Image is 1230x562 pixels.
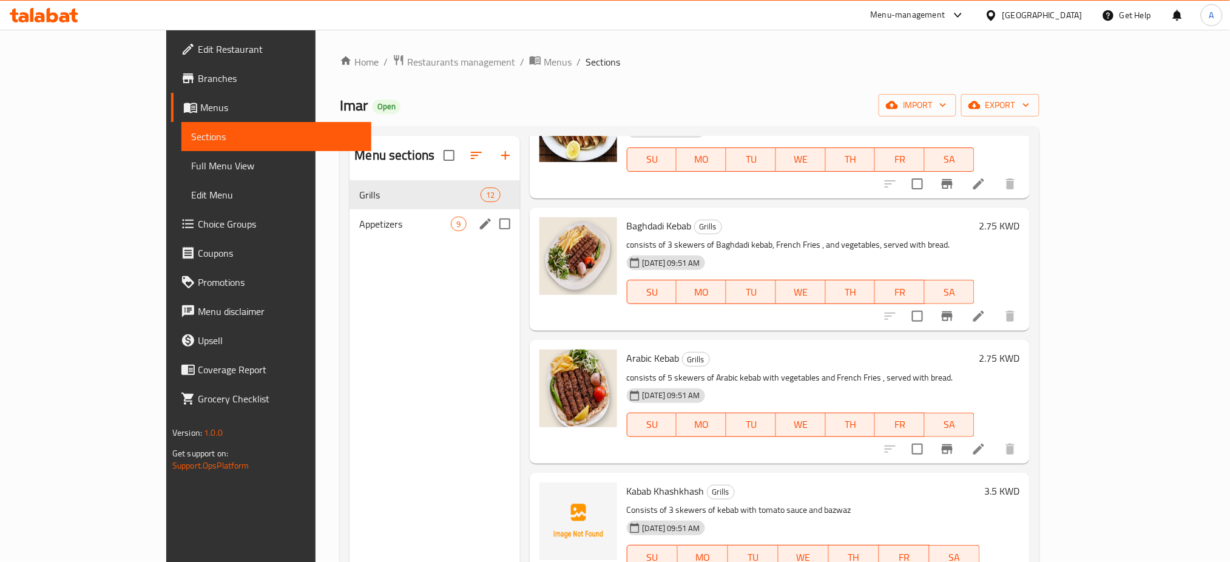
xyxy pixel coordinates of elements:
[826,147,876,172] button: TH
[632,283,672,301] span: SU
[905,436,930,462] span: Select to update
[627,280,677,304] button: SU
[879,94,956,117] button: import
[198,391,362,406] span: Grocery Checklist
[683,353,709,367] span: Grills
[677,413,726,437] button: MO
[930,283,970,301] span: SA
[350,209,519,239] div: Appetizers9edit
[996,435,1025,464] button: delete
[171,239,372,268] a: Coupons
[638,523,705,534] span: [DATE] 09:51 AM
[677,280,726,304] button: MO
[627,147,677,172] button: SU
[905,303,930,329] span: Select to update
[627,482,705,500] span: Kabab Khashkhash
[359,217,451,231] span: Appetizers
[726,280,776,304] button: TU
[171,64,372,93] a: Branches
[181,151,372,180] a: Full Menu View
[708,485,734,499] span: Grills
[933,435,962,464] button: Branch-specific-item
[996,169,1025,198] button: delete
[171,93,372,122] a: Menus
[627,370,975,385] p: consists of 5 skewers of Arabic kebab with vegetables and French Fries , served with bread.
[925,280,975,304] button: SA
[1209,8,1214,22] span: A
[776,413,826,437] button: WE
[198,42,362,56] span: Edit Restaurant
[925,147,975,172] button: SA
[776,280,826,304] button: WE
[198,275,362,289] span: Promotions
[905,171,930,197] span: Select to update
[930,151,970,168] span: SA
[638,390,705,401] span: [DATE] 09:51 AM
[171,297,372,326] a: Menu disclaimer
[576,55,581,69] li: /
[996,302,1025,331] button: delete
[373,100,400,114] div: Open
[1002,8,1083,22] div: [GEOGRAPHIC_DATA]
[481,189,499,201] span: 12
[436,143,462,168] span: Select all sections
[204,425,223,441] span: 1.0.0
[350,180,519,209] div: Grills12
[198,246,362,260] span: Coupons
[677,147,726,172] button: MO
[586,55,620,69] span: Sections
[925,413,975,437] button: SA
[971,309,986,323] a: Edit menu item
[198,333,362,348] span: Upsell
[172,425,202,441] span: Version:
[476,215,495,233] button: edit
[933,169,962,198] button: Branch-specific-item
[373,101,400,112] span: Open
[681,151,721,168] span: MO
[880,283,920,301] span: FR
[359,188,481,202] span: Grills
[971,98,1030,113] span: export
[171,384,372,413] a: Grocery Checklist
[191,158,362,173] span: Full Menu View
[776,147,826,172] button: WE
[539,217,617,295] img: Baghdadi Kebab
[627,349,680,367] span: Arabic Kebab
[880,151,920,168] span: FR
[627,413,677,437] button: SU
[875,280,925,304] button: FR
[198,71,362,86] span: Branches
[491,141,520,170] button: Add section
[880,416,920,433] span: FR
[181,180,372,209] a: Edit Menu
[171,355,372,384] a: Coverage Report
[971,442,986,456] a: Edit menu item
[539,482,617,560] img: Kabab Khashkhash
[831,416,871,433] span: TH
[930,416,970,433] span: SA
[181,122,372,151] a: Sections
[529,54,572,70] a: Menus
[979,217,1020,234] h6: 2.75 KWD
[681,416,721,433] span: MO
[695,220,721,234] span: Grills
[171,209,372,239] a: Choice Groups
[191,129,362,144] span: Sections
[731,283,771,301] span: TU
[781,283,821,301] span: WE
[871,8,945,22] div: Menu-management
[831,151,871,168] span: TH
[350,175,519,243] nav: Menu sections
[726,413,776,437] button: TU
[627,503,980,518] p: Consists of 3 skewers of kebab with tomato sauce and bazwaz
[171,268,372,297] a: Promotions
[539,350,617,427] img: Arabic Kebab
[393,54,515,70] a: Restaurants management
[544,55,572,69] span: Menus
[933,302,962,331] button: Branch-specific-item
[632,151,672,168] span: SU
[198,362,362,377] span: Coverage Report
[681,283,721,301] span: MO
[682,352,710,367] div: Grills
